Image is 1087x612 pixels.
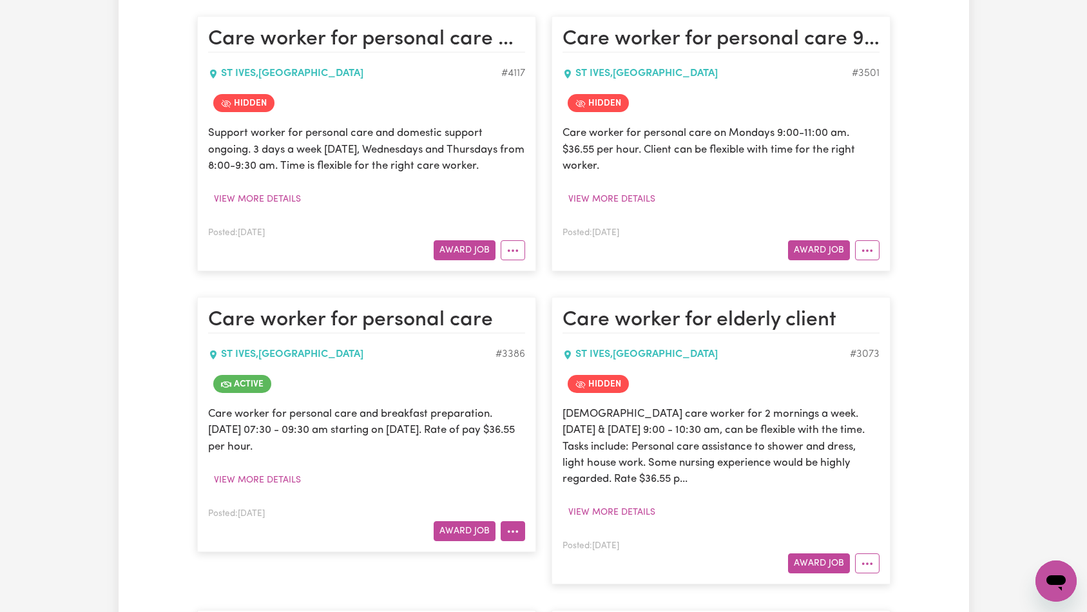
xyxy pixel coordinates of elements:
[563,27,880,53] h2: Care worker for personal care 9:00 am - 11:00 am
[213,375,271,393] span: Job is active
[208,308,525,334] h2: Care worker for personal care
[855,553,880,573] button: More options
[208,510,265,518] span: Posted: [DATE]
[788,553,850,573] button: Award Job
[563,66,852,81] div: ST IVES , [GEOGRAPHIC_DATA]
[495,347,525,362] div: Job ID #3386
[788,240,850,260] button: Award Job
[563,347,850,362] div: ST IVES , [GEOGRAPHIC_DATA]
[208,406,525,455] p: Care worker for personal care and breakfast preparation. [DATE] 07:30 - 09:30 am starting on [DAT...
[850,347,880,362] div: Job ID #3073
[501,66,525,81] div: Job ID #4117
[568,375,629,393] span: Job is hidden
[213,94,274,112] span: Job is hidden
[208,229,265,237] span: Posted: [DATE]
[563,406,880,487] p: [DEMOGRAPHIC_DATA] care worker for 2 mornings a week. [DATE] & [DATE] 9:00 - 10:30 am, can be fle...
[855,240,880,260] button: More options
[568,94,629,112] span: Job is hidden
[852,66,880,81] div: Job ID #3501
[434,521,495,541] button: Award Job
[1035,560,1077,602] iframe: Button to launch messaging window
[563,308,880,334] h2: Care worker for elderly client
[434,240,495,260] button: Award Job
[208,470,307,490] button: View more details
[208,347,495,362] div: ST IVES , [GEOGRAPHIC_DATA]
[208,66,501,81] div: ST IVES , [GEOGRAPHIC_DATA]
[563,229,619,237] span: Posted: [DATE]
[208,27,525,53] h2: Care worker for personal care and domestic support
[563,189,661,209] button: View more details
[563,542,619,550] span: Posted: [DATE]
[208,189,307,209] button: View more details
[563,125,880,174] p: Care worker for personal care on Mondays 9:00-11:00 am. $36.55 per hour. Client can be flexible w...
[501,240,525,260] button: More options
[501,521,525,541] button: More options
[208,125,525,174] p: Support worker for personal care and domestic support ongoing. 3 days a week [DATE], Wednesdays a...
[563,502,661,522] button: View more details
